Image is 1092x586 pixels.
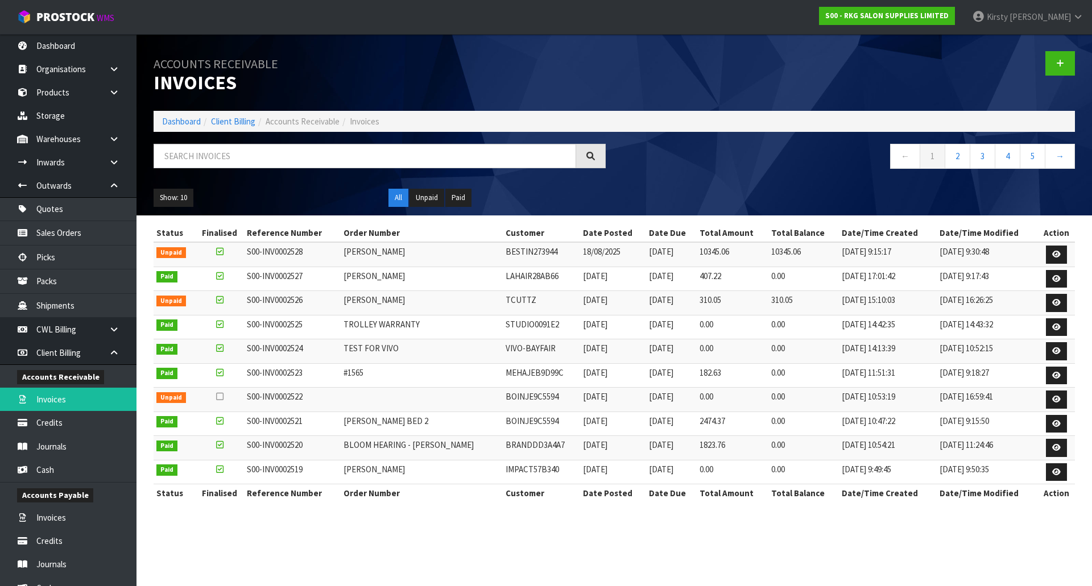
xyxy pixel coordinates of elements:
td: S00-INV0002527 [244,267,340,291]
th: Reference Number [244,484,340,502]
th: Order Number [341,224,503,242]
td: [DATE] [646,388,697,412]
td: S00-INV0002522 [244,388,340,412]
small: Accounts Receivable [154,56,278,72]
td: S00-INV0002520 [244,436,340,460]
a: → [1045,144,1075,168]
td: BOINJE9C5594 [503,388,580,412]
a: Dashboard [162,116,201,127]
td: [DATE] [646,291,697,315]
span: Unpaid [156,296,186,307]
td: 0.00 [697,315,768,339]
td: 10345.06 [697,242,768,267]
a: S00 - RKG SALON SUPPLIES LIMITED [819,7,955,25]
td: TEST FOR VIVO [341,339,503,364]
th: Order Number [341,484,503,502]
td: 0.00 [768,339,839,364]
td: S00-INV0002521 [244,412,340,436]
td: 407.22 [697,267,768,291]
th: Date Due [646,484,697,502]
span: Paid [156,344,177,355]
button: Paid [445,189,471,207]
span: Accounts Payable [17,488,93,502]
td: [PERSON_NAME] BED 2 [341,412,503,436]
th: Reference Number [244,224,340,242]
th: Finalised [195,224,244,242]
td: BLOOM HEARING - [PERSON_NAME] [341,436,503,460]
a: 4 [995,144,1020,168]
td: [DATE] 11:51:31 [839,363,937,388]
td: TCUTTZ [503,291,580,315]
a: 5 [1020,144,1045,168]
span: Invoices [350,116,379,127]
th: Action [1037,484,1075,502]
th: Date Posted [580,484,646,502]
td: [DATE] [646,363,697,388]
td: [PERSON_NAME] [341,460,503,484]
th: Customer [503,484,580,502]
td: [DATE] 10:54:21 [839,436,937,460]
th: Total Balance [768,484,839,502]
td: [DATE] 14:42:35 [839,315,937,339]
span: Unpaid [156,392,186,404]
th: Total Amount [697,484,768,502]
td: 18/08/2025 [580,242,646,267]
td: BOINJE9C5594 [503,412,580,436]
td: 0.00 [697,388,768,412]
td: [DATE] 11:24:46 [937,436,1038,460]
td: S00-INV0002525 [244,315,340,339]
td: [DATE] [580,339,646,364]
td: BESTIN273944 [503,242,580,267]
td: [DATE] 9:49:45 [839,460,937,484]
span: Paid [156,368,177,379]
button: All [388,189,408,207]
td: [DATE] [646,242,697,267]
span: Paid [156,319,177,331]
a: ← [890,144,920,168]
td: 0.00 [768,460,839,484]
td: 0.00 [768,436,839,460]
span: Paid [156,416,177,427]
img: cube-alt.png [17,10,31,24]
span: Paid [156,440,177,452]
td: [DATE] 10:47:22 [839,412,937,436]
th: Total Amount [697,224,768,242]
small: WMS [97,13,114,23]
td: [DATE] 16:59:41 [937,388,1038,412]
span: [PERSON_NAME] [1010,11,1071,22]
td: [DATE] [580,436,646,460]
span: ProStock [36,10,94,24]
th: Date/Time Modified [937,224,1038,242]
td: [DATE] 9:17:43 [937,267,1038,291]
th: Status [154,224,195,242]
a: 3 [970,144,995,168]
td: [DATE] 15:10:03 [839,291,937,315]
td: [DATE] [580,291,646,315]
td: 0.00 [768,363,839,388]
td: VIVO-BAYFAIR [503,339,580,364]
td: S00-INV0002526 [244,291,340,315]
td: MEHAJEB9D99C [503,363,580,388]
td: S00-INV0002524 [244,339,340,364]
td: [DATE] 14:43:32 [937,315,1038,339]
td: [PERSON_NAME] [341,291,503,315]
td: 310.05 [768,291,839,315]
td: [DATE] [646,436,697,460]
td: [DATE] 16:26:25 [937,291,1038,315]
td: [PERSON_NAME] [341,267,503,291]
strong: S00 - RKG SALON SUPPLIES LIMITED [825,11,949,20]
th: Date/Time Created [839,224,937,242]
td: [DATE] [580,412,646,436]
span: Unpaid [156,247,186,259]
td: [DATE] [646,412,697,436]
td: [DATE] [580,315,646,339]
th: Finalised [195,484,244,502]
td: [DATE] 9:30:48 [937,242,1038,267]
td: 0.00 [768,412,839,436]
th: Action [1037,224,1075,242]
nav: Page navigation [623,144,1075,172]
td: [DATE] 10:52:15 [937,339,1038,364]
th: Total Balance [768,224,839,242]
td: #1565 [341,363,503,388]
td: [DATE] 9:15:50 [937,412,1038,436]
